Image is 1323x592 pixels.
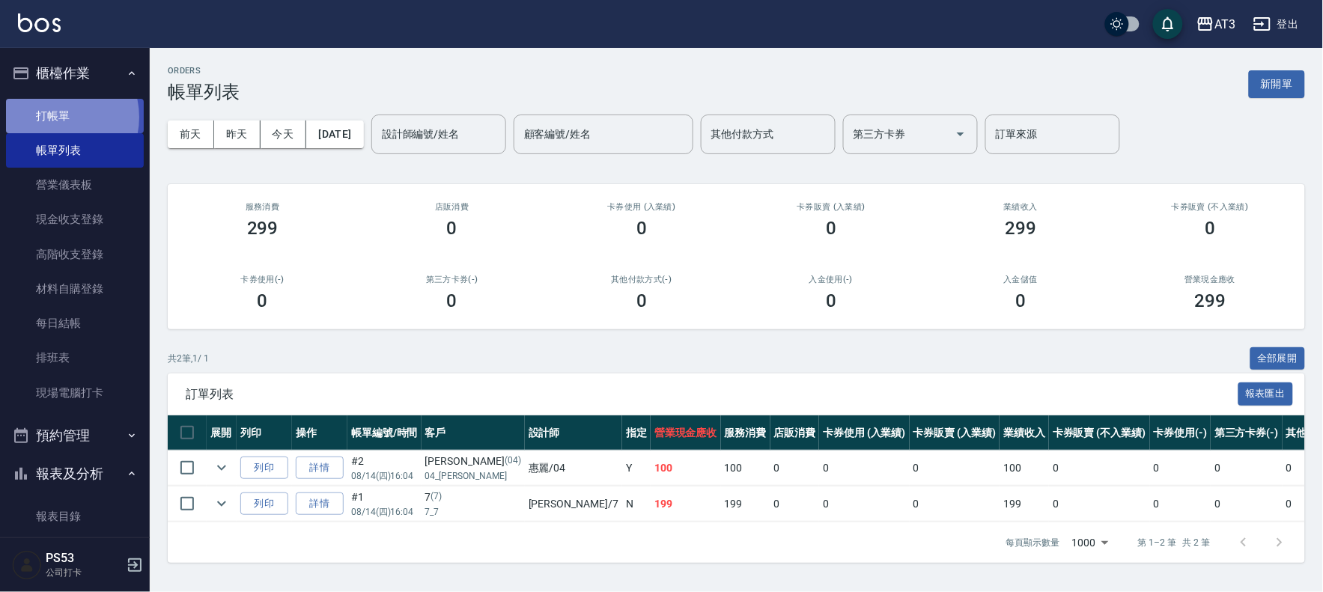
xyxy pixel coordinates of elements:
td: #2 [347,451,422,486]
button: 新開單 [1249,70,1305,98]
button: 預約管理 [6,416,144,455]
h2: 卡券使用(-) [186,275,339,284]
a: 材料自購登錄 [6,272,144,306]
th: 卡券使用 (入業績) [819,415,910,451]
p: 每頁顯示數量 [1006,536,1060,549]
td: 0 [770,486,820,522]
a: 報表匯出 [1238,386,1294,400]
td: 0 [910,486,1000,522]
a: 每日結帳 [6,306,144,341]
h3: 0 [447,218,457,239]
p: 共 2 筆, 1 / 1 [168,352,209,365]
h2: 業績收入 [944,202,1098,212]
a: 營業儀表板 [6,168,144,202]
p: 08/14 (四) 16:04 [351,505,418,519]
td: 0 [1150,486,1211,522]
td: [PERSON_NAME] /7 [525,486,622,522]
button: expand row [210,492,233,515]
a: 排班表 [6,341,144,375]
p: 08/14 (四) 16:04 [351,469,418,483]
td: 100 [651,451,721,486]
a: 打帳單 [6,99,144,133]
h3: 299 [1194,290,1226,311]
button: AT3 [1190,9,1241,40]
td: 100 [1000,451,1049,486]
h3: 0 [447,290,457,311]
td: 0 [770,451,820,486]
button: 報表匯出 [1238,382,1294,406]
th: 卡券販賣 (入業績) [910,415,1000,451]
th: 卡券使用(-) [1150,415,1211,451]
div: 1000 [1066,522,1114,563]
p: (7) [431,489,442,505]
td: N [622,486,651,522]
h3: 0 [826,290,836,311]
button: 登出 [1247,10,1305,38]
td: 199 [721,486,770,522]
td: 100 [721,451,770,486]
h2: 其他付款方式(-) [565,275,718,284]
td: 0 [819,486,910,522]
td: 0 [1150,451,1211,486]
img: Logo [18,13,61,32]
h3: 帳單列表 [168,82,240,103]
th: 指定 [622,415,651,451]
a: 報表目錄 [6,499,144,534]
a: 現場電腦打卡 [6,376,144,410]
th: 客戶 [422,415,525,451]
button: 櫃檯作業 [6,54,144,93]
h2: 入金使用(-) [754,275,907,284]
button: Open [949,122,973,146]
h2: 營業現金應收 [1134,275,1287,284]
td: 0 [1049,451,1149,486]
span: 訂單列表 [186,387,1238,402]
button: 今天 [261,120,307,148]
a: 新開單 [1249,76,1305,91]
div: [PERSON_NAME] [425,454,521,469]
td: #1 [347,486,422,522]
button: 昨天 [214,120,261,148]
td: 199 [651,486,721,522]
h2: 卡券販賣 (入業績) [754,202,907,212]
td: 0 [819,451,910,486]
a: 店家日報表 [6,534,144,568]
div: AT3 [1214,15,1235,34]
h2: 第三方卡券(-) [375,275,529,284]
h3: 299 [247,218,279,239]
p: 公司打卡 [46,566,122,579]
td: Y [622,451,651,486]
p: (04) [505,454,521,469]
th: 店販消費 [770,415,820,451]
button: 報表及分析 [6,454,144,493]
h3: 0 [1015,290,1026,311]
th: 設計師 [525,415,622,451]
td: 0 [910,451,1000,486]
td: 惠麗 /04 [525,451,622,486]
h3: 服務消費 [186,202,339,212]
h3: 0 [1205,218,1215,239]
a: 詳情 [296,492,344,516]
h3: 0 [826,218,836,239]
th: 列印 [237,415,292,451]
h5: PS53 [46,551,122,566]
h2: 入金儲值 [944,275,1098,284]
img: Person [12,550,42,580]
button: expand row [210,457,233,479]
div: 7 [425,489,521,505]
button: 全部展開 [1250,347,1306,370]
p: 第 1–2 筆 共 2 筆 [1138,536,1211,549]
h2: 卡券販賣 (不入業績) [1134,202,1287,212]
a: 高階收支登錄 [6,237,144,272]
h2: 卡券使用 (入業績) [565,202,718,212]
th: 第三方卡券(-) [1211,415,1283,451]
th: 帳單編號/時間 [347,415,422,451]
td: 199 [1000,486,1049,522]
th: 操作 [292,415,347,451]
th: 服務消費 [721,415,770,451]
p: 7_7 [425,505,521,519]
a: 現金收支登錄 [6,202,144,237]
p: 04_[PERSON_NAME] [425,469,521,483]
th: 展開 [207,415,237,451]
button: 列印 [240,457,288,480]
td: 0 [1211,486,1283,522]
